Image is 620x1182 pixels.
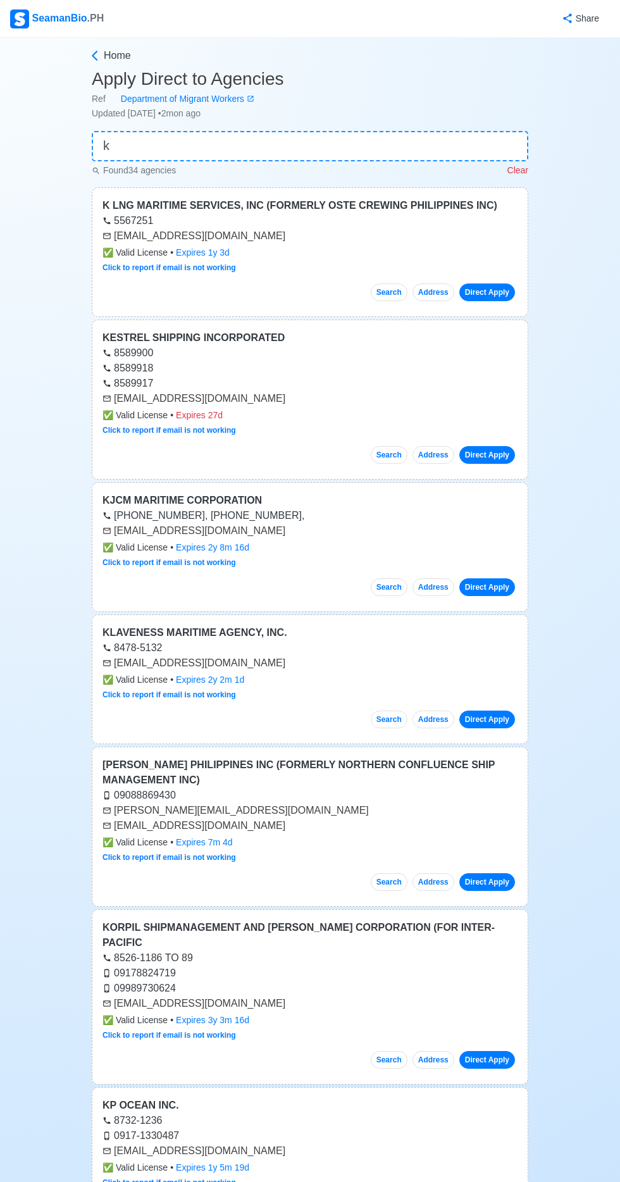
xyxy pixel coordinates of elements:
[92,92,528,106] div: Ref
[102,1162,113,1173] span: check
[176,836,233,849] div: Expires 7m 4d
[371,1051,407,1069] button: Search
[176,541,249,554] div: Expires 2y 8m 16d
[102,675,113,685] span: check
[102,409,168,422] span: Valid License
[102,330,518,345] div: KESTREL SHIPPING INCORPORATED
[102,541,168,554] span: Valid License
[102,967,176,978] a: 09178824719
[102,790,176,800] a: 09088869430
[102,996,518,1011] div: [EMAIL_ADDRESS][DOMAIN_NAME]
[102,1161,168,1174] span: Valid License
[102,198,518,213] div: K LNG MARITIME SERVICES, INC (FORMERLY OSTE CREWING PHILIPPINES INC)
[89,48,528,63] a: Home
[92,108,201,118] span: Updated [DATE] • 2mon ago
[459,711,515,728] a: Direct Apply
[102,510,304,521] a: [PHONE_NUMBER], [PHONE_NUMBER],
[459,578,515,596] a: Direct Apply
[102,391,518,406] div: [EMAIL_ADDRESS][DOMAIN_NAME]
[102,1015,113,1025] span: check
[102,410,113,420] span: check
[102,673,518,687] div: •
[10,9,104,28] div: SeamanBio
[102,1143,518,1159] div: [EMAIL_ADDRESS][DOMAIN_NAME]
[92,164,176,177] p: Found 34 agencies
[102,803,518,818] div: [PERSON_NAME][EMAIL_ADDRESS][DOMAIN_NAME]
[106,92,247,106] div: Department of Migrant Workers
[176,409,223,422] div: Expires 27d
[549,6,610,31] button: Share
[412,1051,454,1069] button: Address
[459,446,515,464] a: Direct Apply
[102,836,518,849] div: •
[92,131,528,161] input: 👉 Quick Search
[176,673,244,687] div: Expires 2y 2m 1d
[102,836,168,849] span: Valid License
[102,853,236,862] a: Click to report if email is not working
[412,711,454,728] button: Address
[102,818,518,833] div: [EMAIL_ADDRESS][DOMAIN_NAME]
[371,283,407,301] button: Search
[102,263,236,272] a: Click to report if email is not working
[87,13,104,23] span: .PH
[412,578,454,596] button: Address
[102,1014,168,1027] span: Valid License
[102,409,518,422] div: •
[106,92,254,106] a: Department of Migrant Workers
[102,1130,179,1141] a: 0917-1330487
[412,873,454,891] button: Address
[102,983,176,993] a: 09989730624
[371,711,407,728] button: Search
[102,215,153,226] a: 5567251
[104,48,131,63] span: Home
[102,656,518,671] div: [EMAIL_ADDRESS][DOMAIN_NAME]
[371,578,407,596] button: Search
[102,228,518,244] div: [EMAIL_ADDRESS][DOMAIN_NAME]
[102,1161,518,1174] div: •
[102,426,236,435] a: Click to report if email is not working
[102,690,236,699] a: Click to report if email is not working
[102,837,113,847] span: check
[102,757,518,788] div: [PERSON_NAME] PHILIPPINES INC (FORMERLY NORTHERN CONFLUENCE SHIP MANAGEMENT INC)
[102,920,518,950] div: KORPIL SHIPMANAGEMENT AND [PERSON_NAME] CORPORATION (FOR INTER-PACIFIC
[102,642,163,653] a: 8478-5132
[176,1161,249,1174] div: Expires 1y 5m 19d
[102,625,518,640] div: KLAVENESS MARITIME AGENCY, INC.
[102,493,518,508] div: KJCM MARITIME CORPORATION
[412,283,454,301] button: Address
[412,446,454,464] button: Address
[102,1098,518,1113] div: KP OCEAN INC.
[102,673,168,687] span: Valid License
[459,283,515,301] a: Direct Apply
[102,523,518,538] div: [EMAIL_ADDRESS][DOMAIN_NAME]
[371,446,407,464] button: Search
[102,247,113,258] span: check
[102,363,153,373] a: 8589918
[102,1031,236,1040] a: Click to report if email is not working
[102,378,153,389] a: 8589917
[92,68,528,90] h3: Apply Direct to Agencies
[176,1014,249,1027] div: Expires 3y 3m 16d
[102,1014,518,1027] div: •
[102,246,168,259] span: Valid License
[371,873,407,891] button: Search
[10,9,29,28] img: Logo
[102,558,236,567] a: Click to report if email is not working
[176,246,230,259] div: Expires 1y 3d
[102,542,113,552] span: check
[459,1051,515,1069] a: Direct Apply
[102,952,193,963] a: 8526-1186 TO 89
[459,873,515,891] a: Direct Apply
[102,1115,163,1126] a: 8732-1236
[507,164,528,177] p: Clear
[102,541,518,554] div: •
[102,246,518,259] div: •
[102,347,153,358] a: 8589900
